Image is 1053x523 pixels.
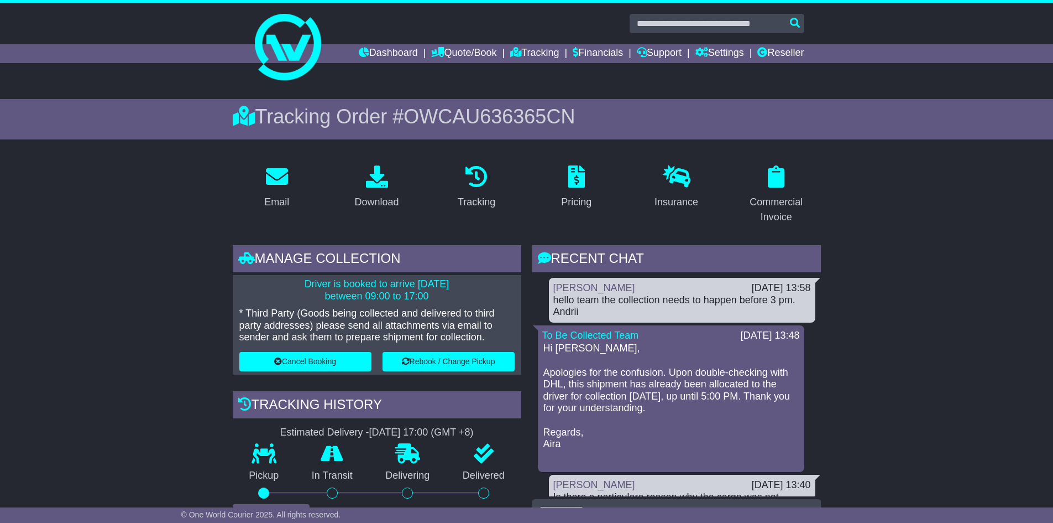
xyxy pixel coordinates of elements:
[757,44,804,63] a: Reseller
[573,44,623,63] a: Financials
[233,105,821,128] div: Tracking Order #
[553,294,811,318] div: hello team the collection needs to happen before 3 pm. Andrii
[383,352,515,371] button: Rebook / Change Pickup
[239,308,515,344] p: * Third Party (Goods being collected and delivered to third party addresses) please send all atta...
[233,391,521,421] div: Tracking history
[233,427,521,439] div: Estimated Delivery -
[543,343,799,462] p: Hi [PERSON_NAME], Apologies for the confusion. Upon double-checking with DHL, this shipment has a...
[264,195,289,210] div: Email
[510,44,559,63] a: Tracking
[347,162,406,214] a: Download
[532,245,821,275] div: RECENT CHAT
[741,330,800,342] div: [DATE] 13:48
[458,195,495,210] div: Tracking
[233,245,521,275] div: Manage collection
[553,282,635,293] a: [PERSON_NAME]
[553,491,811,515] div: Is there a particulare reason why the cargo was not collected [DATE]? Cheers, Andrii
[637,44,682,63] a: Support
[553,479,635,490] a: [PERSON_NAME]
[354,195,399,210] div: Download
[446,470,521,482] p: Delivered
[752,282,811,294] div: [DATE] 13:58
[654,195,698,210] div: Insurance
[739,195,814,225] div: Commercial Invoice
[431,44,496,63] a: Quote/Book
[239,278,515,302] p: Driver is booked to arrive [DATE] between 09:00 to 17:00
[404,105,575,128] span: OWCAU636365CN
[752,479,811,491] div: [DATE] 13:40
[450,162,502,214] a: Tracking
[554,162,599,214] a: Pricing
[732,162,821,229] a: Commercial Invoice
[369,427,474,439] div: [DATE] 17:00 (GMT +8)
[369,470,447,482] p: Delivering
[233,470,296,482] p: Pickup
[239,352,371,371] button: Cancel Booking
[695,44,744,63] a: Settings
[295,470,369,482] p: In Transit
[542,330,639,341] a: To Be Collected Team
[359,44,418,63] a: Dashboard
[181,510,341,519] span: © One World Courier 2025. All rights reserved.
[257,162,296,214] a: Email
[561,195,591,210] div: Pricing
[647,162,705,214] a: Insurance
